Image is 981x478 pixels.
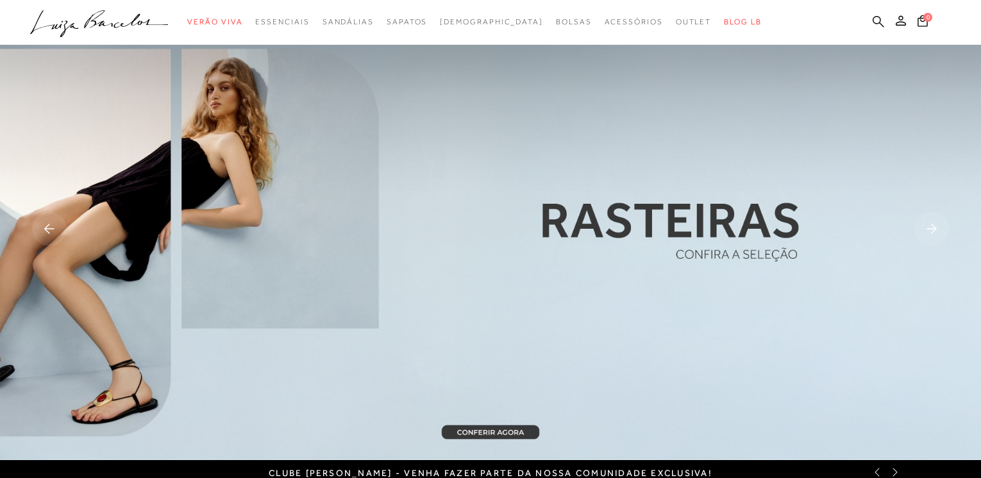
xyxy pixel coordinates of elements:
[255,17,309,26] span: Essenciais
[323,10,374,34] a: categoryNavScreenReaderText
[187,10,242,34] a: categoryNavScreenReaderText
[323,17,374,26] span: Sandálias
[387,10,427,34] a: categoryNavScreenReaderText
[605,10,663,34] a: categoryNavScreenReaderText
[556,17,592,26] span: Bolsas
[269,468,712,478] a: CLUBE [PERSON_NAME] - Venha fazer parte da nossa comunidade exclusiva!
[676,10,712,34] a: categoryNavScreenReaderText
[255,10,309,34] a: categoryNavScreenReaderText
[724,10,761,34] a: BLOG LB
[724,17,761,26] span: BLOG LB
[676,17,712,26] span: Outlet
[187,17,242,26] span: Verão Viva
[440,17,543,26] span: [DEMOGRAPHIC_DATA]
[923,13,932,22] span: 0
[605,17,663,26] span: Acessórios
[914,14,932,31] button: 0
[387,17,427,26] span: Sapatos
[556,10,592,34] a: categoryNavScreenReaderText
[440,10,543,34] a: noSubCategoriesText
